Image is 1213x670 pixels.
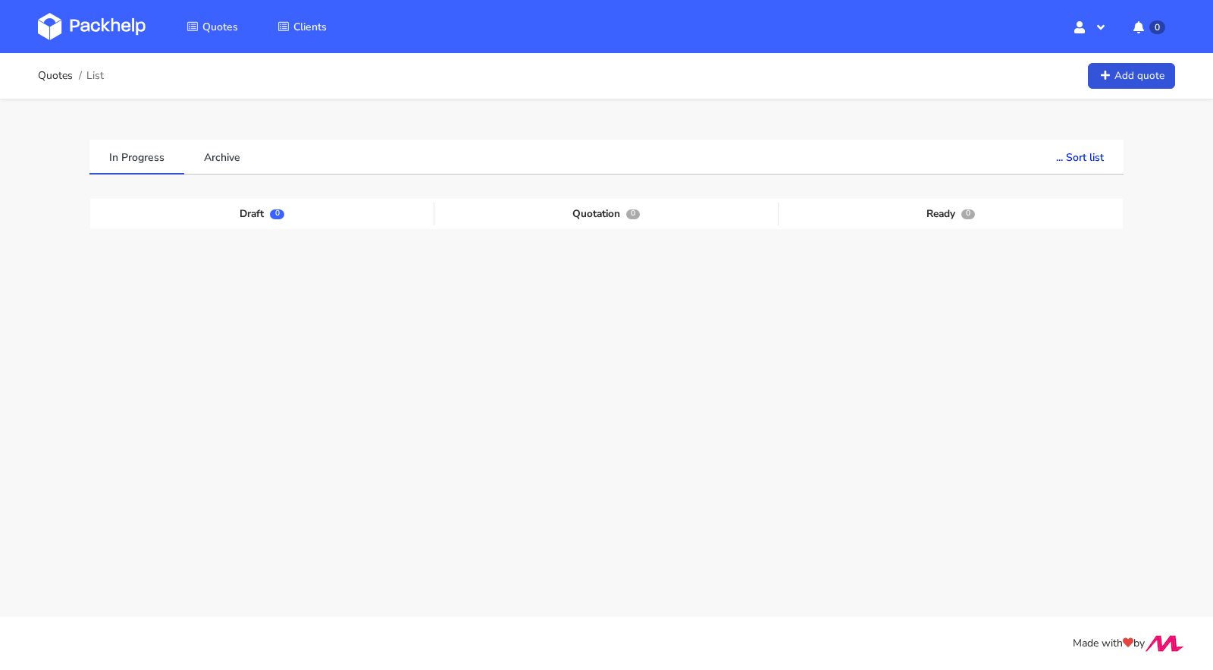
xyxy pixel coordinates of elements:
[89,140,184,173] a: In Progress
[626,209,640,219] span: 0
[38,13,146,40] img: Dashboard
[1036,140,1124,173] button: ... Sort list
[961,209,975,219] span: 0
[184,140,260,173] a: Archive
[1088,63,1175,90] a: Add quote
[86,70,104,82] span: List
[434,203,779,225] div: Quotation
[779,203,1123,225] div: Ready
[1121,13,1175,40] button: 0
[1145,635,1184,652] img: Move Closer
[18,635,1195,653] div: Made with by
[38,61,104,91] nav: breadcrumb
[259,13,345,40] a: Clients
[168,13,256,40] a: Quotes
[1149,20,1165,34] span: 0
[270,209,284,219] span: 0
[202,20,238,34] span: Quotes
[90,203,434,225] div: Draft
[38,70,73,82] a: Quotes
[293,20,327,34] span: Clients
